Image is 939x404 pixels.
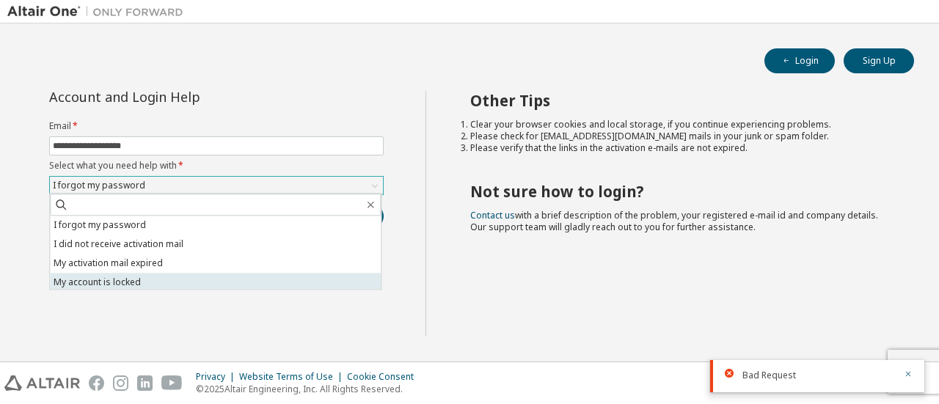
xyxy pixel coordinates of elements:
img: altair_logo.svg [4,375,80,391]
div: Privacy [196,371,239,383]
a: Contact us [470,209,515,221]
button: Sign Up [844,48,914,73]
h2: Other Tips [470,91,888,110]
p: © 2025 Altair Engineering, Inc. All Rights Reserved. [196,383,423,395]
label: Select what you need help with [49,160,384,172]
img: youtube.svg [161,375,183,391]
h2: Not sure how to login? [470,182,888,201]
div: Account and Login Help [49,91,317,103]
img: linkedin.svg [137,375,153,391]
li: Please check for [EMAIL_ADDRESS][DOMAIN_NAME] mails in your junk or spam folder. [470,131,888,142]
img: facebook.svg [89,375,104,391]
div: Website Terms of Use [239,371,347,383]
img: Altair One [7,4,191,19]
div: I forgot my password [50,177,383,194]
li: Please verify that the links in the activation e-mails are not expired. [470,142,888,154]
div: Cookie Consent [347,371,423,383]
span: with a brief description of the problem, your registered e-mail id and company details. Our suppo... [470,209,878,233]
button: Login [764,48,835,73]
img: instagram.svg [113,375,128,391]
label: Email [49,120,384,132]
div: I forgot my password [51,177,147,194]
li: I forgot my password [50,216,381,235]
li: Clear your browser cookies and local storage, if you continue experiencing problems. [470,119,888,131]
span: Bad Request [742,370,796,381]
